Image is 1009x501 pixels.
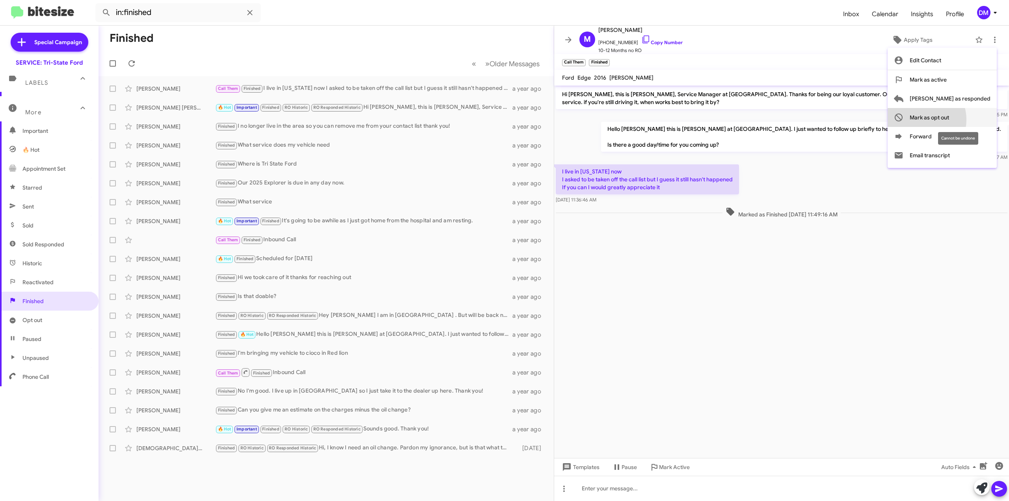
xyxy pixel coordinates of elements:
[910,89,990,108] span: [PERSON_NAME] as responded
[910,51,941,70] span: Edit Contact
[888,146,997,165] button: Email transcript
[938,132,978,145] div: Cannot be undone
[888,127,997,146] button: Forward
[910,70,947,89] span: Mark as active
[910,108,949,127] span: Mark as opt out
